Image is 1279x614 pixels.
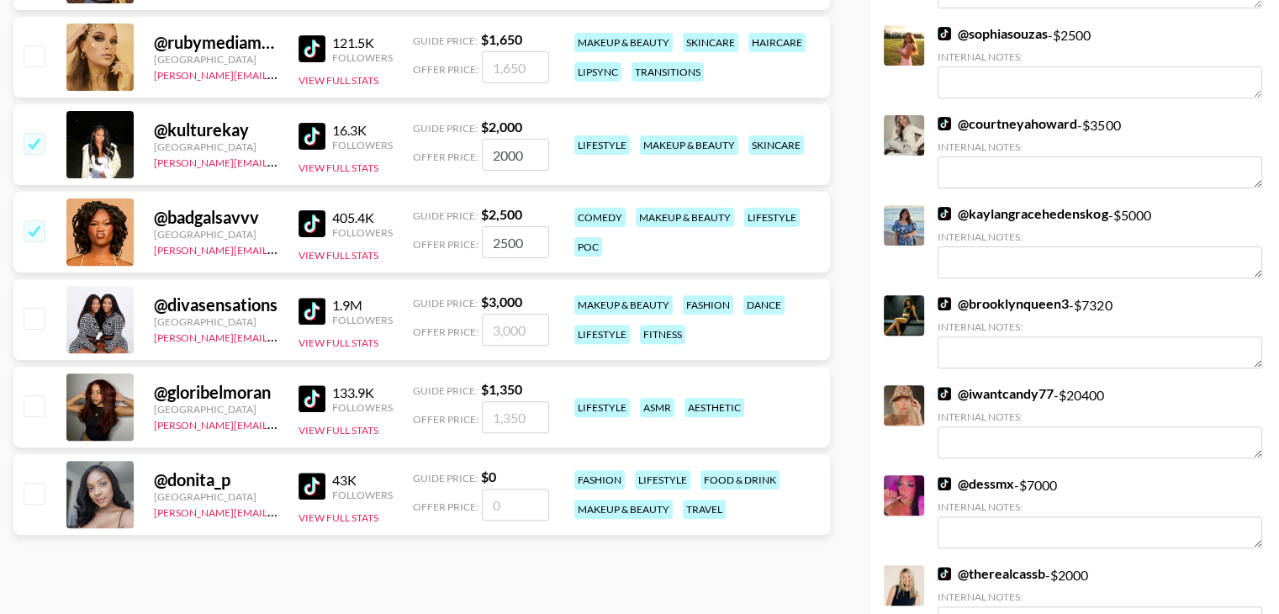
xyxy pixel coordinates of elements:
[938,115,1077,132] a: @courtneyahoward
[481,381,522,397] strong: $ 1,350
[640,135,738,155] div: makeup & beauty
[154,469,278,490] div: @ donita_p
[481,206,522,222] strong: $ 2,500
[748,135,804,155] div: skincare
[482,489,549,521] input: 0
[154,119,278,140] div: @ kulturekay
[683,500,726,519] div: travel
[700,470,780,490] div: food & drink
[299,424,378,437] button: View Full Stats
[683,33,738,52] div: skincare
[413,34,478,47] span: Guide Price:
[938,205,1262,278] div: - $ 5000
[332,489,393,501] div: Followers
[332,472,393,489] div: 43K
[299,298,325,325] img: TikTok
[154,315,278,328] div: [GEOGRAPHIC_DATA]
[938,320,1262,333] div: Internal Notes:
[481,31,522,47] strong: $ 1,650
[299,35,325,62] img: TikTok
[154,328,483,344] a: [PERSON_NAME][EMAIL_ADDRESS][PERSON_NAME][DOMAIN_NAME]
[482,401,549,433] input: 1,350
[574,62,621,82] div: lipsync
[635,470,690,490] div: lifestyle
[938,500,1262,513] div: Internal Notes:
[154,32,278,53] div: @ rubymediamakeup
[938,25,1262,98] div: - $ 2500
[938,385,1262,458] div: - $ 20400
[413,384,478,397] span: Guide Price:
[574,500,673,519] div: makeup & beauty
[413,472,478,484] span: Guide Price:
[154,140,278,153] div: [GEOGRAPHIC_DATA]
[332,401,393,414] div: Followers
[482,226,549,258] input: 2,500
[938,475,1262,548] div: - $ 7000
[154,503,483,519] a: [PERSON_NAME][EMAIL_ADDRESS][PERSON_NAME][DOMAIN_NAME]
[413,151,478,163] span: Offer Price:
[332,314,393,326] div: Followers
[332,122,393,139] div: 16.3K
[482,139,549,171] input: 2,000
[332,34,393,51] div: 121.5K
[482,51,549,83] input: 1,650
[413,209,478,222] span: Guide Price:
[640,325,685,344] div: fitness
[154,241,483,257] a: [PERSON_NAME][EMAIL_ADDRESS][PERSON_NAME][DOMAIN_NAME]
[299,336,378,349] button: View Full Stats
[574,237,602,257] div: poc
[684,398,744,417] div: aesthetic
[154,294,278,315] div: @ divasensations
[938,115,1262,188] div: - $ 3500
[938,230,1262,243] div: Internal Notes:
[299,210,325,237] img: TikTok
[154,153,483,169] a: [PERSON_NAME][EMAIL_ADDRESS][PERSON_NAME][DOMAIN_NAME]
[938,295,1262,368] div: - $ 7320
[154,382,278,403] div: @ gloribelmoran
[743,295,785,315] div: dance
[299,385,325,412] img: TikTok
[299,473,325,500] img: TikTok
[299,249,378,262] button: View Full Stats
[574,325,630,344] div: lifestyle
[332,209,393,226] div: 405.4K
[748,33,806,52] div: haircare
[154,403,278,416] div: [GEOGRAPHIC_DATA]
[332,226,393,239] div: Followers
[938,475,1014,492] a: @dessmx
[481,294,522,310] strong: $ 3,000
[482,314,549,346] input: 3,000
[938,297,951,310] img: TikTok
[299,161,378,174] button: View Full Stats
[744,208,800,227] div: lifestyle
[938,295,1069,312] a: @brooklynqueen3
[938,590,1262,603] div: Internal Notes:
[413,297,478,310] span: Guide Price:
[154,490,278,503] div: [GEOGRAPHIC_DATA]
[481,119,522,135] strong: $ 2,000
[938,140,1262,153] div: Internal Notes:
[938,385,1054,402] a: @iwantcandy77
[683,295,733,315] div: fashion
[938,567,951,580] img: TikTok
[938,117,951,130] img: TikTok
[154,53,278,66] div: [GEOGRAPHIC_DATA]
[938,477,951,490] img: TikTok
[154,416,483,431] a: [PERSON_NAME][EMAIL_ADDRESS][PERSON_NAME][DOMAIN_NAME]
[574,295,673,315] div: makeup & beauty
[938,50,1262,63] div: Internal Notes:
[299,123,325,150] img: TikTok
[332,384,393,401] div: 133.9K
[299,511,378,524] button: View Full Stats
[332,297,393,314] div: 1.9M
[938,27,951,40] img: TikTok
[413,122,478,135] span: Guide Price:
[154,207,278,228] div: @ badgalsavvv
[938,207,951,220] img: TikTok
[154,228,278,241] div: [GEOGRAPHIC_DATA]
[413,238,478,251] span: Offer Price:
[574,470,625,490] div: fashion
[299,74,378,87] button: View Full Stats
[938,387,951,400] img: TikTok
[413,413,478,426] span: Offer Price:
